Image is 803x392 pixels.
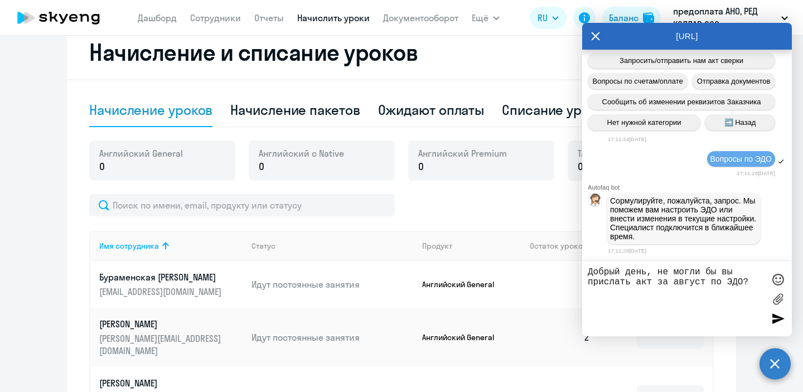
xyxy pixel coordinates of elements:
p: Английский General [422,332,506,342]
span: 0 [99,159,105,174]
img: bot avatar [588,193,602,210]
span: Английский с Native [259,147,344,159]
p: [PERSON_NAME] [99,318,224,330]
button: RU [530,7,567,29]
span: Вопросы по счетам/оплате [593,77,683,85]
span: ➡️ Назад [724,118,756,127]
div: Ожидают оплаты [378,101,485,119]
div: Начисление пакетов [230,101,360,119]
span: Ещё [472,11,488,25]
p: предоплата АНО, РЕД КОЛЛАР, ООО [673,4,777,31]
button: Нет нужной категории [588,114,700,130]
div: Статус [251,241,275,251]
time: 17:11:28[DATE] [737,170,775,176]
p: [EMAIL_ADDRESS][DOMAIN_NAME] [99,285,224,298]
a: Начислить уроки [297,12,370,23]
a: Бураменская [PERSON_NAME][EMAIL_ADDRESS][DOMAIN_NAME] [99,271,243,298]
p: Идут постоянные занятия [251,278,413,291]
span: Английский Premium [418,147,507,159]
p: Бураменская [PERSON_NAME] [99,271,224,283]
p: Идут постоянные занятия [251,331,413,343]
button: предоплата АНО, РЕД КОЛЛАР, ООО [667,4,794,31]
button: Ещё [472,7,500,29]
div: Имя сотрудника [99,241,243,251]
button: ➡️ Назад [705,114,775,130]
p: [PERSON_NAME] [99,377,224,389]
a: Документооборот [383,12,458,23]
span: Запросить/отправить нам акт сверки [620,56,743,65]
button: Запросить/отправить нам акт сверки [588,52,775,69]
span: Сообщить об изменении реквизитов Заказчика [602,98,761,106]
div: Продукт [422,241,452,251]
time: 17:11:28[DATE] [608,248,646,254]
label: Лимит 10 файлов [770,291,786,307]
td: 3 [521,261,599,308]
button: Балансbalance [602,7,661,29]
a: [PERSON_NAME][PERSON_NAME][EMAIL_ADDRESS][DOMAIN_NAME] [99,318,243,357]
div: Начисление уроков [89,101,212,119]
div: Остаток уроков [530,241,599,251]
time: 17:11:24[DATE] [608,136,646,142]
p: Английский General [422,279,506,289]
input: Поиск по имени, email, продукту или статусу [89,194,395,216]
span: 0 [418,159,424,174]
h2: Начисление и списание уроков [89,39,714,66]
img: balance [643,12,654,23]
td: 2 [521,308,599,367]
span: Остаток уроков [530,241,587,251]
span: 0 [259,159,264,174]
div: Продукт [422,241,521,251]
span: Вопросы по ЭДО [710,154,772,163]
span: Нет нужной категории [607,118,681,127]
div: Списание уроков [502,101,611,119]
p: [PERSON_NAME][EMAIL_ADDRESS][DOMAIN_NAME] [99,332,224,357]
div: Имя сотрудника [99,241,159,251]
span: Talks [578,147,598,159]
span: Английский General [99,147,183,159]
div: Статус [251,241,413,251]
button: Отправка документов [692,73,775,89]
button: Сообщить об изменении реквизитов Заказчика [588,94,775,110]
span: 0 [578,159,583,174]
a: Сотрудники [190,12,241,23]
textarea: Добрый день, не могли бы вы прислать акт за август по ЭДО? [588,267,764,331]
span: Отправка документов [697,77,771,85]
div: Баланс [609,11,638,25]
span: Сормулируйте, пожалуйста, запрос. Мы поможем вам настроить ЭДО или внести изменения в текущие нас... [610,196,758,241]
a: Отчеты [254,12,284,23]
a: Дашборд [138,12,177,23]
span: RU [538,11,548,25]
button: Вопросы по счетам/оплате [588,73,688,89]
div: Autofaq bot [588,184,792,191]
